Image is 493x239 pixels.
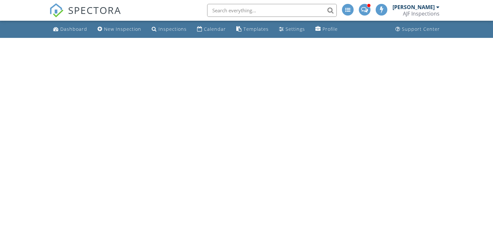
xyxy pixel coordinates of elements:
[95,23,144,35] a: New Inspection
[158,26,187,32] div: Inspections
[286,26,305,32] div: Settings
[243,26,269,32] div: Templates
[104,26,141,32] div: New Inspection
[204,26,226,32] div: Calendar
[393,4,435,10] div: [PERSON_NAME]
[323,26,338,32] div: Profile
[51,23,90,35] a: Dashboard
[234,23,271,35] a: Templates
[49,3,64,17] img: The Best Home Inspection Software - Spectora
[207,4,337,17] input: Search everything...
[49,9,121,22] a: SPECTORA
[68,3,121,17] span: SPECTORA
[194,23,229,35] a: Calendar
[403,10,440,17] div: AJF Inspections
[276,23,308,35] a: Settings
[313,23,340,35] a: Profile
[393,23,442,35] a: Support Center
[149,23,189,35] a: Inspections
[60,26,87,32] div: Dashboard
[402,26,440,32] div: Support Center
